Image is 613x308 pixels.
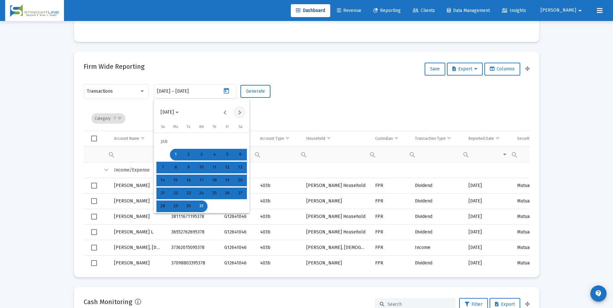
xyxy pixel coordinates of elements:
[196,175,207,186] div: 17
[226,125,229,129] span: Fr
[157,200,169,212] div: 28
[235,162,246,173] div: 13
[187,125,190,129] span: Tu
[195,174,208,187] button: 2024-01-17
[157,162,169,173] div: 7
[209,188,220,199] div: 25
[195,200,208,213] button: 2024-01-31
[234,161,247,174] button: 2024-01-13
[156,200,169,213] button: 2024-01-28
[183,188,195,199] div: 23
[170,175,182,186] div: 15
[196,200,207,212] div: 31
[222,188,233,199] div: 26
[169,148,182,161] button: 2024-01-01
[183,175,195,186] div: 16
[173,125,178,129] span: Mo
[169,161,182,174] button: 2024-01-08
[235,188,246,199] div: 27
[234,174,247,187] button: 2024-01-20
[234,187,247,200] button: 2024-01-27
[208,161,221,174] button: 2024-01-11
[170,162,182,173] div: 8
[222,175,233,186] div: 19
[209,162,220,173] div: 11
[156,135,247,148] td: JAN
[169,187,182,200] button: 2024-01-22
[169,200,182,213] button: 2024-01-29
[161,110,174,115] span: [DATE]
[182,174,195,187] button: 2024-01-16
[208,174,221,187] button: 2024-01-18
[182,161,195,174] button: 2024-01-09
[156,161,169,174] button: 2024-01-07
[195,161,208,174] button: 2024-01-10
[170,149,182,160] div: 1
[218,106,231,119] button: Previous month
[222,162,233,173] div: 12
[238,125,242,129] span: Sa
[161,125,165,129] span: Su
[235,175,246,186] div: 20
[196,188,207,199] div: 24
[221,161,234,174] button: 2024-01-12
[234,148,247,161] button: 2024-01-06
[213,125,216,129] span: Th
[170,188,182,199] div: 22
[221,187,234,200] button: 2024-01-26
[183,200,195,212] div: 30
[222,149,233,160] div: 5
[183,149,195,160] div: 2
[208,187,221,200] button: 2024-01-25
[235,149,246,160] div: 6
[199,125,204,129] span: We
[156,187,169,200] button: 2024-01-21
[169,174,182,187] button: 2024-01-15
[182,200,195,213] button: 2024-01-30
[208,148,221,161] button: 2024-01-04
[209,149,220,160] div: 4
[221,174,234,187] button: 2024-01-19
[183,162,195,173] div: 9
[155,106,184,119] button: Choose month and year
[182,187,195,200] button: 2024-01-23
[170,200,182,212] div: 29
[195,187,208,200] button: 2024-01-24
[221,148,234,161] button: 2024-01-05
[233,106,246,119] button: Next month
[157,175,169,186] div: 14
[209,175,220,186] div: 18
[196,162,207,173] div: 10
[157,188,169,199] div: 21
[182,148,195,161] button: 2024-01-02
[195,148,208,161] button: 2024-01-03
[156,174,169,187] button: 2024-01-14
[196,149,207,160] div: 3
